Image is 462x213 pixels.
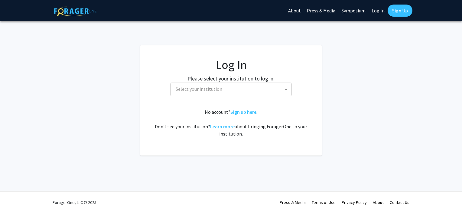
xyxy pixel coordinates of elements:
a: Privacy Policy [342,200,367,205]
span: Select your institution [173,83,291,95]
span: Select your institution [171,83,291,96]
a: Sign up here [230,109,256,115]
h1: Log In [152,57,310,72]
span: Select your institution [176,86,222,92]
div: No account? . Don't see your institution? about bringing ForagerOne to your institution. [152,108,310,137]
label: Please select your institution to log in: [187,74,275,83]
a: Contact Us [390,200,409,205]
a: About [373,200,384,205]
div: ForagerOne, LLC © 2025 [53,192,96,213]
a: Press & Media [280,200,306,205]
a: Sign Up [388,5,412,17]
img: ForagerOne Logo [54,6,96,16]
a: Terms of Use [312,200,336,205]
a: Learn more about bringing ForagerOne to your institution [210,123,235,129]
